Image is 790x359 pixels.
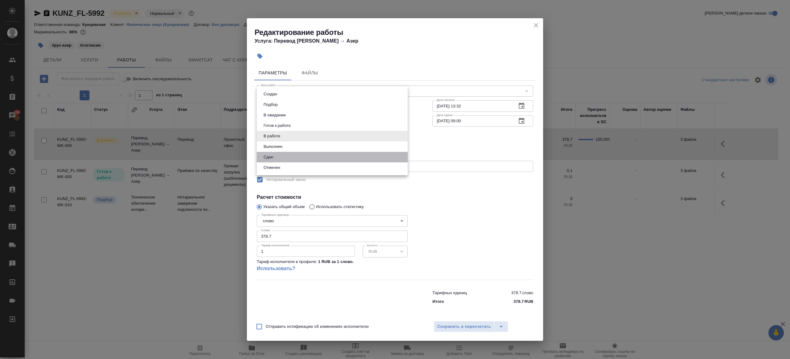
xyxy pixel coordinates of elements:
button: Отменен [262,164,282,171]
button: В ожидании [262,112,288,119]
button: Создан [262,91,279,98]
button: Выполнен [262,143,284,150]
button: Сдан [262,154,275,161]
button: Подбор [262,101,280,108]
button: Готов к работе [262,122,293,129]
button: В работе [262,133,282,140]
